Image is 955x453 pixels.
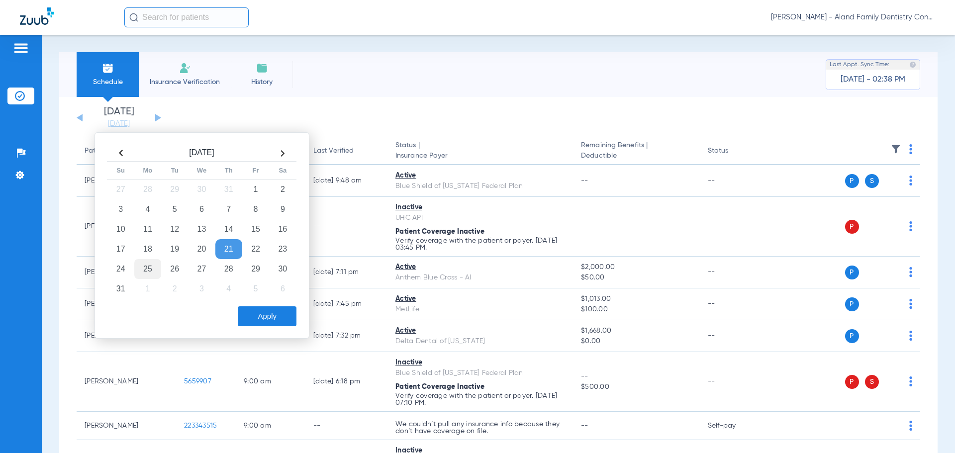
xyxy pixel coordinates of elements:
span: P [845,174,859,188]
button: Apply [238,306,296,326]
span: -- [581,422,588,429]
img: History [256,62,268,74]
img: group-dot-blue.svg [909,144,912,154]
td: -- [700,288,767,320]
iframe: Chat Widget [905,405,955,453]
div: Active [395,262,565,272]
span: $1,013.00 [581,294,691,304]
td: -- [305,197,387,257]
div: Last Verified [313,146,380,156]
img: group-dot-blue.svg [909,331,912,341]
img: Zuub Logo [20,7,54,25]
span: -- [581,371,691,382]
img: group-dot-blue.svg [909,376,912,386]
span: History [238,77,286,87]
a: [DATE] [89,119,149,129]
span: $100.00 [581,304,691,315]
span: P [845,297,859,311]
th: Status [700,137,767,165]
td: -- [700,165,767,197]
td: -- [700,320,767,352]
span: P [845,375,859,389]
span: -- [581,177,588,184]
div: Active [395,326,565,336]
p: Verify coverage with the patient or payer. [DATE] 07:10 PM. [395,392,565,406]
span: -- [581,223,588,230]
td: [PERSON_NAME] [77,412,176,440]
span: P [845,220,859,234]
span: P [845,266,859,279]
td: Self-pay [700,412,767,440]
div: UHC API [395,213,565,223]
span: Deductible [581,151,691,161]
td: [PERSON_NAME] [77,352,176,412]
input: Search for patients [124,7,249,27]
img: group-dot-blue.svg [909,299,912,309]
div: Patient Name [85,146,128,156]
div: MetLife [395,304,565,315]
div: Last Verified [313,146,354,156]
div: Inactive [395,358,565,368]
th: Status | [387,137,573,165]
div: Patient Name [85,146,168,156]
span: [DATE] - 02:38 PM [841,75,905,85]
td: -- [700,352,767,412]
td: 9:00 AM [236,352,305,412]
div: Active [395,171,565,181]
div: Blue Shield of [US_STATE] Federal Plan [395,181,565,191]
img: filter.svg [891,144,901,154]
span: $0.00 [581,336,691,347]
td: 9:00 AM [236,412,305,440]
span: P [845,329,859,343]
span: Insurance Payer [395,151,565,161]
img: group-dot-blue.svg [909,221,912,231]
td: [DATE] 7:32 PM [305,320,387,352]
img: group-dot-blue.svg [909,267,912,277]
span: Insurance Verification [146,77,223,87]
td: -- [700,257,767,288]
th: Remaining Benefits | [573,137,699,165]
div: Inactive [395,202,565,213]
td: [DATE] 9:48 AM [305,165,387,197]
span: Schedule [84,77,131,87]
span: S [865,375,879,389]
img: hamburger-icon [13,42,29,54]
span: $1,668.00 [581,326,691,336]
img: last sync help info [909,61,916,68]
span: $2,000.00 [581,262,691,272]
td: [DATE] 7:45 PM [305,288,387,320]
th: [DATE] [134,145,269,162]
img: Search Icon [129,13,138,22]
span: Last Appt. Sync Time: [830,60,889,70]
td: [DATE] 6:18 PM [305,352,387,412]
p: Verify coverage with the patient or payer. [DATE] 03:45 PM. [395,237,565,251]
span: 5659907 [184,378,211,385]
span: 223343515 [184,422,217,429]
td: -- [700,197,767,257]
span: Patient Coverage Inactive [395,228,484,235]
td: [DATE] 7:11 PM [305,257,387,288]
span: Patient Coverage Inactive [395,383,484,390]
li: [DATE] [89,107,149,129]
img: Schedule [102,62,114,74]
p: We couldn’t pull any insurance info because they don’t have coverage on file. [395,421,565,435]
span: $50.00 [581,272,691,283]
span: S [865,174,879,188]
td: -- [305,412,387,440]
span: [PERSON_NAME] - Aland Family Dentistry Continental [771,12,935,22]
img: group-dot-blue.svg [909,176,912,185]
div: Anthem Blue Cross - AI [395,272,565,283]
img: Manual Insurance Verification [179,62,191,74]
div: Active [395,294,565,304]
div: Delta Dental of [US_STATE] [395,336,565,347]
div: Blue Shield of [US_STATE] Federal Plan [395,368,565,378]
span: $500.00 [581,382,691,392]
